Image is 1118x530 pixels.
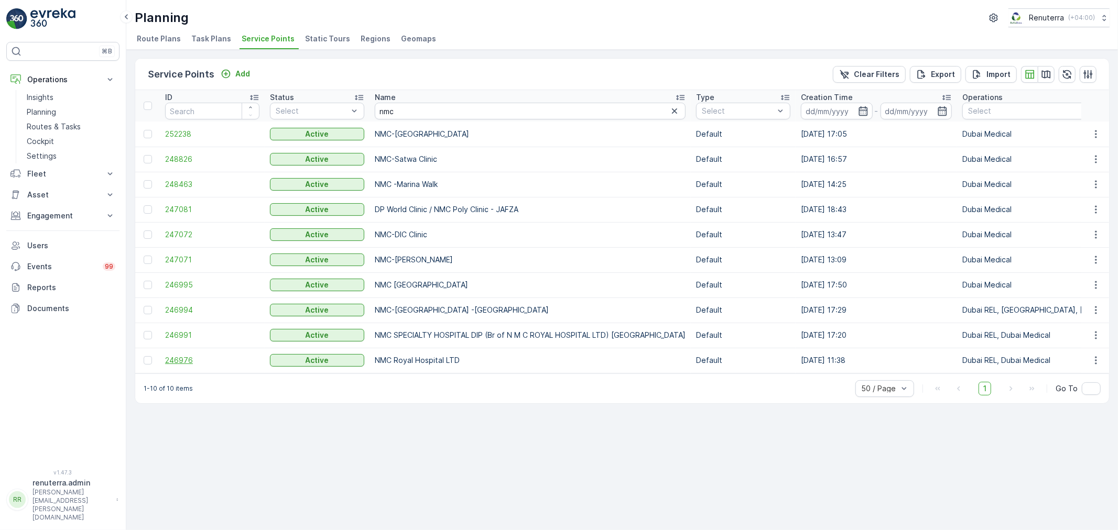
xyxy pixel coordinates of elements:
p: ID [165,92,172,103]
td: Default [691,122,796,147]
span: Static Tours [305,34,350,44]
button: Active [270,128,364,140]
p: Planning [135,9,189,26]
button: Active [270,304,364,316]
p: ( +04:00 ) [1068,14,1095,22]
p: Events [27,261,96,272]
td: NMC [GEOGRAPHIC_DATA] [370,272,691,297]
p: Active [306,305,329,315]
p: Type [696,92,714,103]
span: v 1.47.3 [6,469,120,476]
div: Toggle Row Selected [144,356,152,365]
button: Operations [6,69,120,90]
p: Clear Filters [854,69,899,80]
span: 1 [979,382,991,395]
span: Go To [1056,383,1078,394]
button: RRrenuterra.admin[PERSON_NAME][EMAIL_ADDRESS][PERSON_NAME][DOMAIN_NAME] [6,478,120,522]
td: NMC SPECIALTY HOSPITAL DIP (Br of N M C ROYAL HOSPITAL LTD) [GEOGRAPHIC_DATA] [370,323,691,348]
p: Engagement [27,211,99,221]
button: Active [270,329,364,341]
td: Default [691,197,796,222]
button: Active [270,253,364,266]
p: Active [306,229,329,240]
a: Documents [6,298,120,319]
span: 247081 [165,204,259,215]
td: NMC Royal Hospital LTD [370,348,691,373]
td: [DATE] 14:25 [796,172,957,197]
p: renuterra.admin [32,478,111,488]
td: Default [691,222,796,247]
td: NMC-DIC Clinic [370,222,691,247]
div: Toggle Row Selected [144,230,152,239]
td: [DATE] 13:47 [796,222,957,247]
div: Toggle Row Selected [144,130,152,138]
p: Active [306,280,329,290]
p: Export [931,69,955,80]
button: Renuterra(+04:00) [1008,8,1110,27]
span: 246991 [165,330,259,340]
td: [DATE] 18:43 [796,197,957,222]
button: Active [270,203,364,216]
td: [DATE] 17:05 [796,122,957,147]
div: RR [9,491,26,508]
a: 246994 [165,305,259,315]
td: Default [691,323,796,348]
p: Active [306,255,329,265]
td: NMC-Satwa Clinic [370,147,691,172]
p: Active [306,330,329,340]
input: dd/mm/yyyy [881,103,952,119]
a: 246976 [165,355,259,366]
p: Renuterra [1029,13,1064,23]
input: Search [165,103,259,119]
td: Default [691,272,796,297]
p: Insights [27,92,53,103]
p: Users [27,240,115,251]
p: Operations [27,74,99,85]
button: Fleet [6,163,120,184]
a: 246995 [165,280,259,290]
p: Operations [962,92,1003,103]
td: [DATE] 17:29 [796,297,957,323]
div: Toggle Row Selected [144,281,152,289]
td: Default [691,147,796,172]
p: Active [306,129,329,139]
p: Settings [27,151,57,161]
button: Active [270,279,364,291]
div: Toggle Row Selected [144,256,152,264]
input: Search [375,103,686,119]
td: [DATE] 17:20 [796,323,957,348]
p: Name [375,92,396,103]
button: Add [216,68,254,80]
a: 247072 [165,229,259,240]
td: DP World Clinic / NMC Poly Clinic - JAFZA [370,197,691,222]
span: 248463 [165,179,259,190]
p: Fleet [27,169,99,179]
p: Reports [27,282,115,293]
a: 247071 [165,255,259,265]
a: Reports [6,277,120,298]
button: Export [910,66,961,83]
p: ⌘B [102,47,112,56]
a: 248826 [165,154,259,164]
td: NMC -Marina Walk [370,172,691,197]
td: [DATE] 16:57 [796,147,957,172]
div: Toggle Row Selected [144,331,152,339]
a: 252238 [165,129,259,139]
img: logo_light-DOdMpM7g.png [30,8,75,29]
p: 1-10 of 10 items [144,384,193,393]
span: Route Plans [137,34,181,44]
p: Service Points [148,67,214,82]
button: Active [270,178,364,191]
p: Cockpit [27,136,54,147]
p: Import [986,69,1011,80]
td: [DATE] 11:38 [796,348,957,373]
span: Regions [361,34,390,44]
p: Planning [27,107,56,117]
p: Select [276,106,348,116]
p: Active [306,154,329,164]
